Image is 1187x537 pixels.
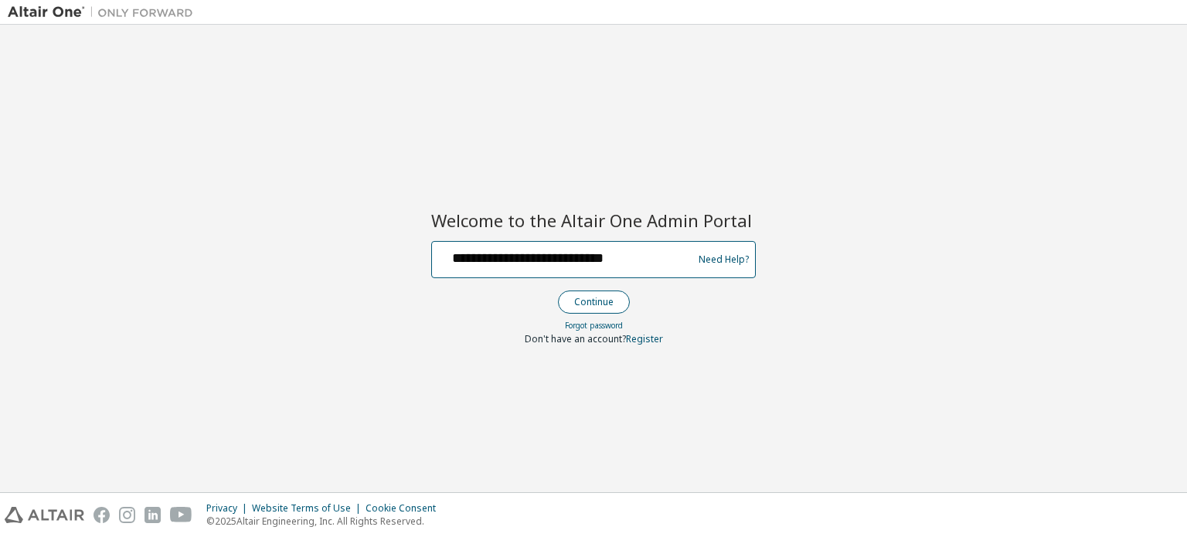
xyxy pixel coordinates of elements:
a: Forgot password [565,320,623,331]
a: Register [626,332,663,345]
div: Privacy [206,502,252,515]
div: Cookie Consent [366,502,445,515]
a: Need Help? [699,259,749,260]
p: © 2025 Altair Engineering, Inc. All Rights Reserved. [206,515,445,528]
button: Continue [558,291,630,314]
img: youtube.svg [170,507,192,523]
span: Don't have an account? [525,332,626,345]
div: Website Terms of Use [252,502,366,515]
img: facebook.svg [94,507,110,523]
img: linkedin.svg [145,507,161,523]
img: Altair One [8,5,201,20]
h2: Welcome to the Altair One Admin Portal [431,209,756,231]
img: instagram.svg [119,507,135,523]
img: altair_logo.svg [5,507,84,523]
